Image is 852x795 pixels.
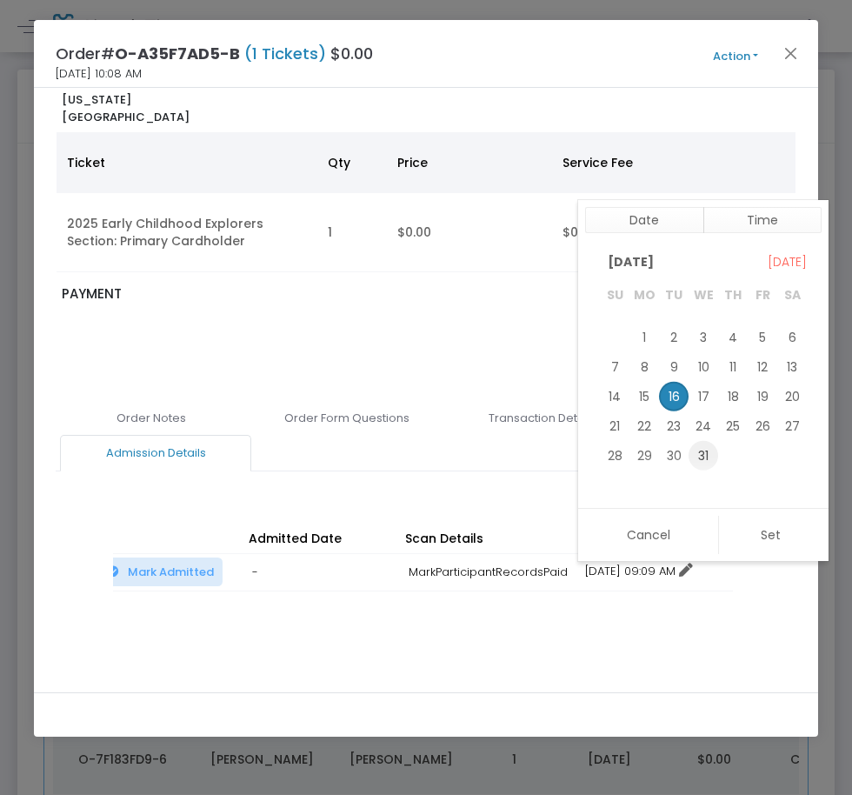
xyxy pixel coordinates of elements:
[768,250,807,274] span: [DATE]
[528,312,697,330] p: Service Fee Total
[659,440,689,470] span: 30
[718,411,748,440] td: Thursday, December 25, 2025
[659,351,689,381] span: 9
[748,322,777,351] td: Friday, December 5, 2025
[629,440,659,470] span: 29
[629,381,659,411] td: Monday, December 15, 2025
[748,381,777,411] td: Friday, December 19, 2025
[777,322,807,351] td: Saturday, December 6, 2025
[115,43,240,64] span: O-A35F7AD5-B
[629,411,659,440] span: 22
[251,400,443,437] a: Order Form Questions
[718,516,822,554] button: Set
[748,351,777,381] td: Friday, December 12, 2025
[748,351,777,381] span: 12
[552,132,656,193] th: Service Fee
[552,193,656,272] td: $0.00
[600,351,629,381] td: Sunday, December 7, 2025
[585,207,704,233] button: Date tab
[689,322,718,351] span: 3
[748,381,777,411] span: 19
[659,411,689,440] td: Tuesday, December 23, 2025
[703,207,822,233] button: Time tab
[57,132,795,272] div: Data table
[689,440,718,470] span: 31
[56,65,142,83] span: [DATE] 10:08 AM
[243,505,400,554] th: Admitted Date
[629,411,659,440] td: Monday, December 22, 2025
[600,411,629,440] td: Sunday, December 21, 2025
[689,351,718,381] span: 10
[777,381,807,411] td: Saturday, December 20, 2025
[689,411,718,440] span: 24
[689,381,718,411] span: 17
[718,381,748,411] span: 18
[57,193,317,272] td: 2025 Early Childhood Explorers Section: Primary Cardholder
[718,322,748,351] td: Thursday, December 4, 2025
[777,322,807,351] span: 6
[779,42,802,64] button: Close
[718,322,748,351] span: 4
[689,411,718,440] td: Wednesday, December 24, 2025
[128,564,214,580] span: Mark Admitted
[240,43,330,64] span: (1 Tickets)
[659,351,689,381] td: Tuesday, December 9, 2025
[629,440,659,470] td: Monday, December 29, 2025
[317,132,387,193] th: Qty
[576,505,733,554] th: Change Expiration Date
[57,132,317,193] th: Ticket
[48,505,243,554] th: Status
[317,193,387,272] td: 1
[585,516,711,554] button: Cancel
[243,554,400,591] td: -
[600,440,629,470] td: Sunday, December 28, 2025
[447,400,638,437] a: Transaction Details
[659,440,689,470] td: Tuesday, December 30, 2025
[528,284,697,302] p: Sub total
[718,351,748,381] td: Thursday, December 11, 2025
[62,284,418,304] p: PAYMENT
[600,411,629,440] span: 21
[528,341,697,358] p: Tax Total
[659,381,689,411] td: Tuesday, December 16, 2025
[659,411,689,440] span: 23
[629,351,659,381] span: 8
[777,381,807,411] span: 20
[777,411,807,440] td: Saturday, December 27, 2025
[718,411,748,440] span: 25
[585,563,693,579] a: [DATE] 09:09 AM
[56,42,373,65] h4: Order# $0.00
[659,322,689,351] td: Tuesday, December 2, 2025
[718,351,748,381] span: 11
[659,322,689,351] span: 2
[689,381,718,411] td: Wednesday, December 17, 2025
[629,351,659,381] td: Monday, December 8, 2025
[629,322,659,351] span: 1
[400,554,576,591] td: MarkParticipantRecordsPaid
[689,351,718,381] td: Wednesday, December 10, 2025
[600,440,629,470] span: 28
[387,132,552,193] th: Price
[400,505,576,554] th: Scan Details
[659,381,689,411] span: 16
[60,435,251,471] a: Admission Details
[748,411,777,440] span: 26
[600,282,807,322] th: [DATE]
[689,440,718,470] td: Wednesday, December 31, 2025
[629,381,659,411] span: 15
[718,381,748,411] td: Thursday, December 18, 2025
[600,249,662,275] span: [DATE]
[629,322,659,351] td: Monday, December 1, 2025
[56,400,247,437] a: Order Notes
[600,381,629,411] span: 14
[387,193,552,272] td: $0.00
[600,381,629,411] td: Sunday, December 14, 2025
[528,369,697,389] p: Order Total
[777,351,807,381] span: 13
[748,322,777,351] span: 5
[600,351,629,381] span: 7
[689,322,718,351] td: Wednesday, December 3, 2025
[683,47,788,66] button: Action
[62,91,190,125] b: [US_STATE] [GEOGRAPHIC_DATA]
[777,411,807,440] span: 27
